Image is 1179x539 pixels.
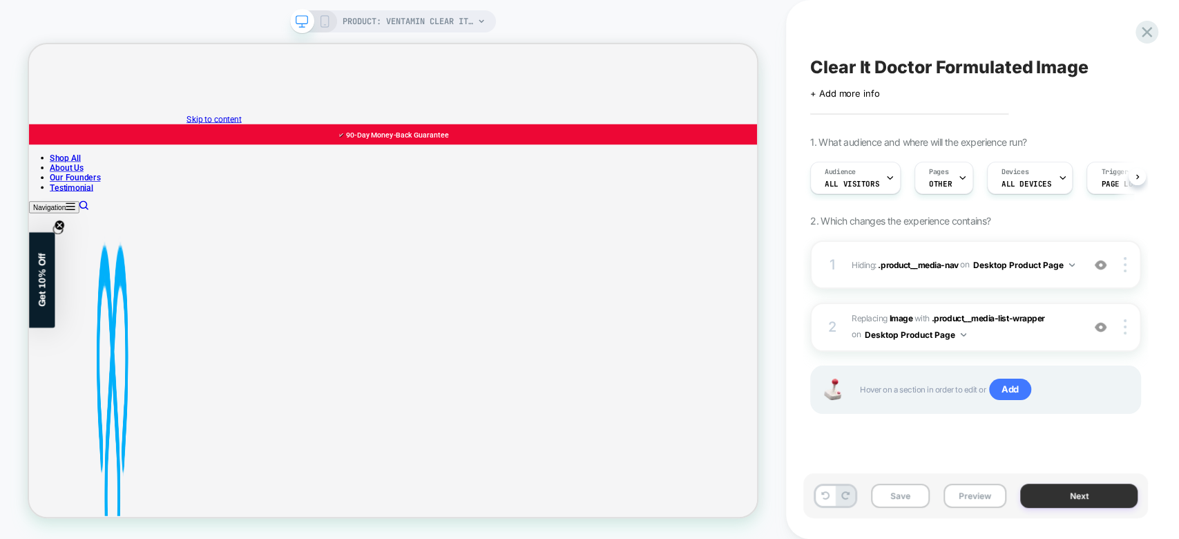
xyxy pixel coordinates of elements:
[1020,484,1138,508] button: Next
[810,88,879,99] span: + Add more info
[1101,179,1142,189] span: Page Load
[28,185,86,198] a: Testimonial
[929,179,952,189] span: OTHER
[1001,179,1051,189] span: ALL DEVICES
[825,314,839,339] div: 2
[989,379,1031,401] span: Add
[28,171,95,185] a: Our Founders
[961,333,966,337] img: down arrow
[1001,167,1028,177] span: Devices
[210,93,283,106] a: Skip to content
[1095,321,1106,333] img: crossed eye
[1124,319,1127,334] img: close
[852,313,912,323] span: Replacing
[914,313,930,323] span: WITH
[973,256,1075,274] button: Desktop Product Page
[865,326,966,343] button: Desktop Product Page
[960,257,969,272] span: on
[1069,263,1075,267] img: down arrow
[932,313,1045,323] span: .product__media-list-wrapper
[852,327,861,342] span: on
[818,379,846,400] img: Joystick
[825,167,856,177] span: Audience
[810,136,1026,148] span: 1. What audience and where will the experience run?
[412,115,421,126] span: 🗸
[860,379,1126,401] span: Hover on a section in order to edit or
[810,57,1088,77] span: Clear It Doctor Formulated Image
[10,278,24,350] span: Get 10% Off
[423,115,560,126] span: 90-Day Money-Back Guarantee
[28,158,73,171] a: About Us
[825,252,839,277] div: 1
[929,167,948,177] span: Pages
[825,179,879,189] span: All Visitors
[1095,259,1106,271] img: crossed eye
[1101,167,1128,177] span: Trigger
[6,213,49,223] span: Navigation
[943,484,1006,508] button: Preview
[28,145,69,158] a: Shop All
[871,484,930,508] button: Save
[878,259,958,269] span: .product__media-nav
[810,215,990,227] span: 2. Which changes the experience contains?
[32,240,46,254] button: Close teaser
[1124,257,1127,272] img: close
[889,313,912,323] b: Image
[852,256,1075,274] span: Hiding :
[67,211,79,224] a: Search
[343,10,474,32] span: PRODUCT: Ventamin Clear It: Doctor-Formulated Oral Acne Defense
